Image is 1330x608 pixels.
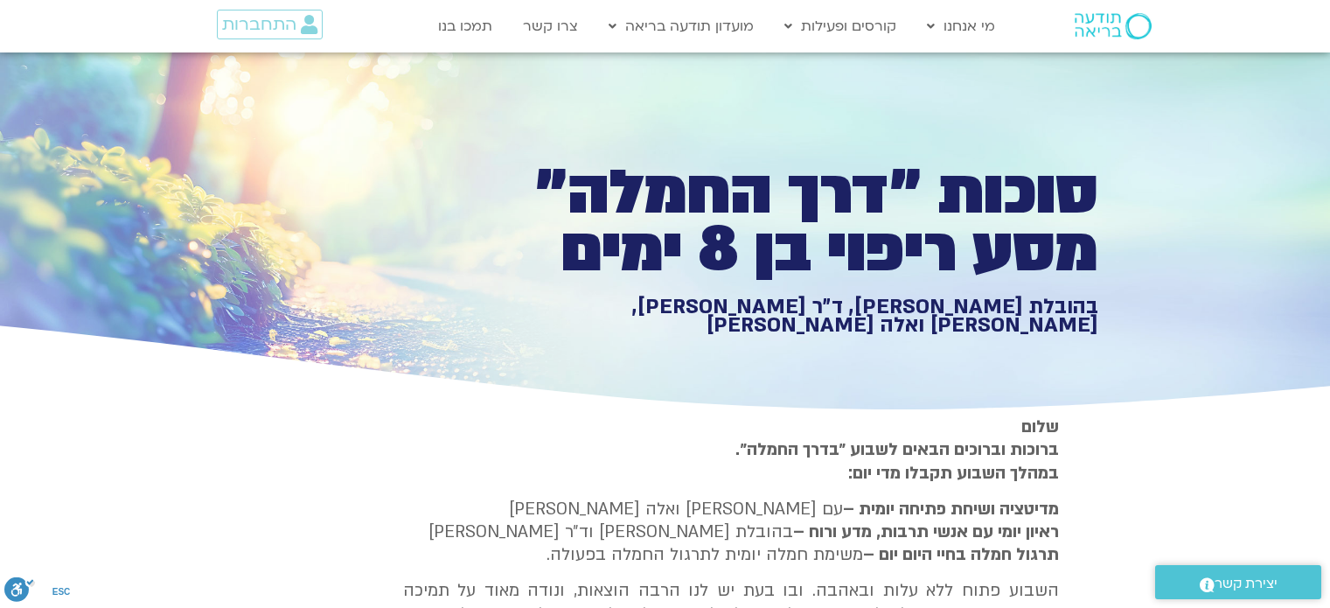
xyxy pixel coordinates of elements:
p: עם [PERSON_NAME] ואלה [PERSON_NAME] בהובלת [PERSON_NAME] וד״ר [PERSON_NAME] משימת חמלה יומית לתרג... [403,498,1059,567]
a: התחברות [217,10,323,39]
h1: סוכות ״דרך החמלה״ מסע ריפוי בן 8 ימים [492,164,1098,279]
b: ראיון יומי עם אנשי תרבות, מדע ורוח – [793,521,1059,543]
img: תודעה בריאה [1075,13,1152,39]
strong: ברוכות וברוכים הבאים לשבוע ״בדרך החמלה״. במהלך השבוע תקבלו מדי יום: [735,438,1059,484]
a: צרו קשר [514,10,587,43]
strong: מדיטציה ושיחת פתיחה יומית – [843,498,1059,521]
span: התחברות [222,15,296,34]
a: תמכו בנו [429,10,501,43]
strong: שלום [1021,416,1059,438]
a: מועדון תודעה בריאה [600,10,762,43]
b: תרגול חמלה בחיי היום יום – [863,543,1059,566]
a: מי אנחנו [918,10,1004,43]
span: יצירת קשר [1215,572,1278,596]
h1: בהובלת [PERSON_NAME], ד״ר [PERSON_NAME], [PERSON_NAME] ואלה [PERSON_NAME] [492,297,1098,335]
a: קורסים ופעילות [776,10,905,43]
a: יצירת קשר [1155,565,1321,599]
